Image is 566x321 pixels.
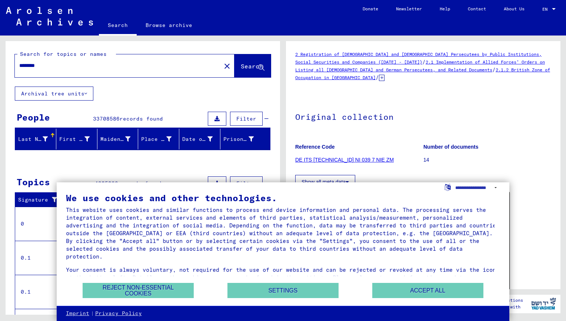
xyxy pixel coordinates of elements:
[295,157,394,163] a: DE ITS [TECHNICAL_ID] NI 039 7 NIE ZM
[15,87,93,101] button: Archival tree units
[59,133,99,145] div: First Name
[141,135,172,143] div: Place of Birth
[95,180,118,187] span: 4285890
[66,310,89,317] a: Imprint
[295,100,551,132] h1: Original collection
[220,58,234,73] button: Clear
[141,133,181,145] div: Place of Birth
[422,58,426,65] span: /
[295,175,355,189] button: Show all meta data
[220,129,270,149] mat-header-cell: Prisoner #
[93,115,120,122] span: 33708586
[182,133,222,145] div: Date of Birth
[18,133,57,145] div: Last Name
[66,193,500,202] div: We use cookies and other technologies.
[15,275,66,309] td: 0.1
[118,180,162,187] span: records found
[18,135,48,143] div: Last Name
[15,207,66,241] td: 0
[295,51,542,65] a: 2 Registration of [DEMOGRAPHIC_DATA] and [DEMOGRAPHIC_DATA] Persecutees by Public Institutions, S...
[234,54,271,77] button: Search
[18,194,68,206] div: Signature
[56,129,97,149] mat-header-cell: First Name
[230,176,263,190] button: Filter
[376,74,379,81] span: /
[236,180,256,187] span: Filter
[530,294,557,313] img: yv_logo.png
[18,196,60,204] div: Signature
[17,175,50,189] div: Topics
[95,310,142,317] a: Privacy Policy
[295,144,335,150] b: Reference Code
[227,283,339,298] button: Settings
[423,144,479,150] b: Number of documents
[66,206,500,260] div: This website uses cookies and similar functions to process end device information and personal da...
[179,129,220,149] mat-header-cell: Date of Birth
[120,115,163,122] span: records found
[100,133,140,145] div: Maiden Name
[542,7,550,12] span: EN
[423,156,551,164] p: 14
[137,16,201,34] a: Browse archive
[236,115,256,122] span: Filter
[182,135,213,143] div: Date of Birth
[59,135,90,143] div: First Name
[17,111,50,124] div: People
[20,51,107,57] mat-label: Search for topics or names
[15,129,56,149] mat-header-cell: Last Name
[241,62,263,70] span: Search
[230,112,263,126] button: Filter
[83,283,194,298] button: Reject non-essential cookies
[223,135,254,143] div: Prisoner #
[138,129,179,149] mat-header-cell: Place of Birth
[492,66,496,73] span: /
[99,16,137,36] a: Search
[100,135,131,143] div: Maiden Name
[223,133,263,145] div: Prisoner #
[97,129,139,149] mat-header-cell: Maiden Name
[223,62,232,71] mat-icon: close
[6,7,93,26] img: Arolsen_neg.svg
[372,283,483,298] button: Accept all
[15,241,66,275] td: 0.1
[66,266,500,289] div: Your consent is always voluntary, not required for the use of our website and can be rejected or ...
